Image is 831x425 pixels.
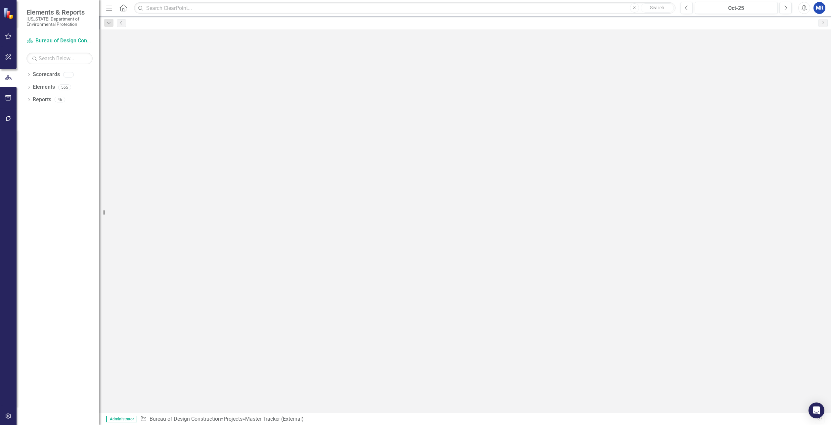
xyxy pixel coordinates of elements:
button: Oct-25 [695,2,778,14]
span: Elements & Reports [26,8,93,16]
div: Master Tracker (External) [245,416,304,422]
small: [US_STATE] Department of Environmental Protection [26,16,93,27]
img: ClearPoint Strategy [3,7,15,19]
a: Elements [33,83,55,91]
span: Search [650,5,664,10]
div: 46 [55,97,65,103]
button: MR [813,2,825,14]
a: Scorecards [33,71,60,78]
a: Bureau of Design Construction [150,416,221,422]
input: Search ClearPoint... [134,2,676,14]
input: Search Below... [26,53,93,64]
div: 565 [58,84,71,90]
button: Search [641,3,674,13]
a: Bureau of Design Construction [26,37,93,45]
span: Administrator [106,416,137,422]
div: Oct-25 [697,4,775,12]
div: Open Intercom Messenger [809,402,824,418]
a: Reports [33,96,51,104]
div: » » [140,415,815,423]
a: Projects [224,416,242,422]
